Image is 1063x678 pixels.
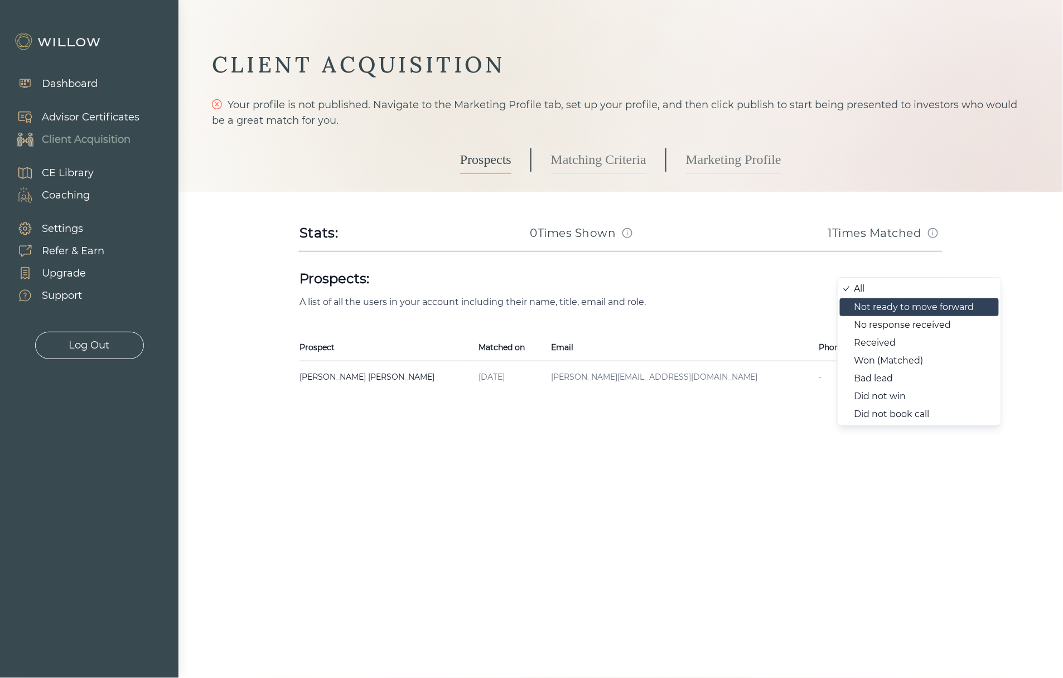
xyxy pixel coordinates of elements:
[854,374,974,383] div: Bad lead
[854,338,974,347] div: Received
[854,284,974,293] div: All
[854,303,974,312] div: Not ready to move forward
[854,321,974,330] div: No response received
[843,284,850,291] span: check
[854,356,974,365] div: Won (Matched)
[854,392,974,401] div: Did not win
[854,410,974,419] div: Did not book call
